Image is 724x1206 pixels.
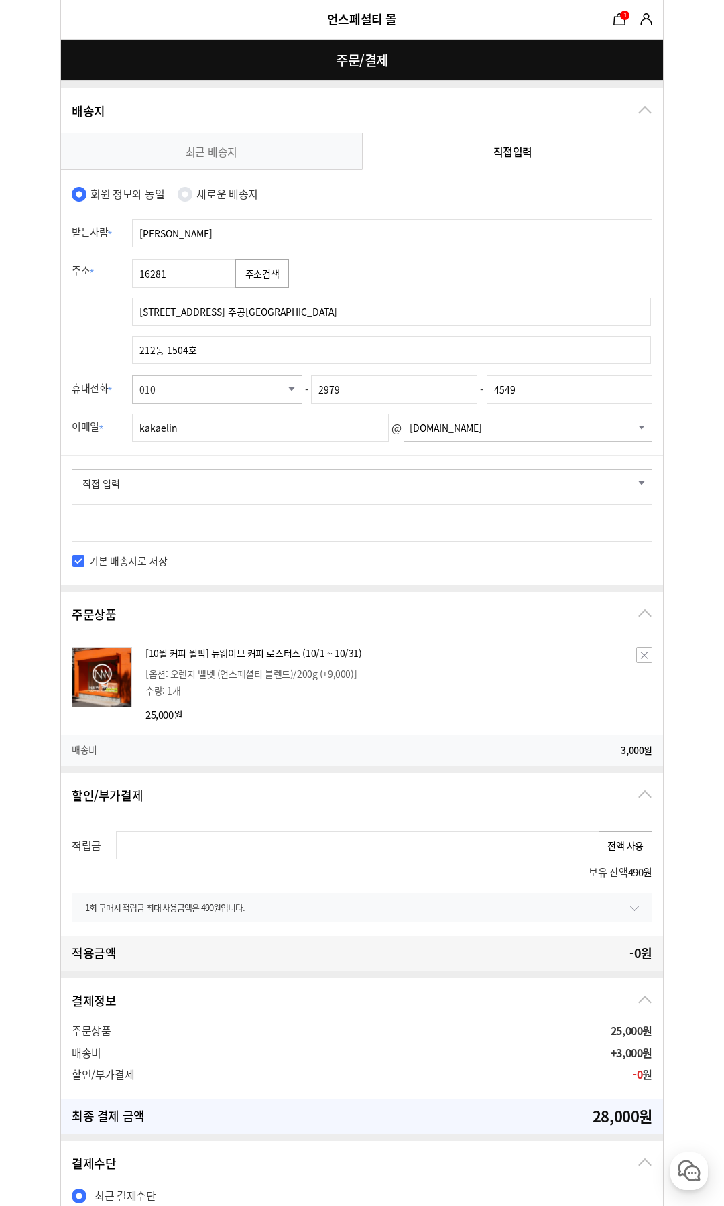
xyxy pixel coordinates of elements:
[609,9,629,29] a: 장바구니1
[642,1022,652,1038] span: 원
[629,946,652,961] div: - 원
[235,259,289,288] button: 주소검색
[72,743,97,758] h3: 배송비
[61,214,129,252] th: 받는사람
[623,11,627,19] span: 1
[90,269,94,273] span: 필수
[132,375,652,404] div: - -
[61,133,362,169] a: 최근 배송지
[72,1063,176,1085] th: 할인/부가결제
[363,133,664,169] a: 직접입력
[633,1066,642,1082] span: -
[173,425,257,459] a: 설정
[85,902,639,914] li: 1회 구매시 적립금 최대 사용금액은 490원입니다.
[61,408,129,446] th: 이메일
[72,1023,176,1041] th: 주문상품
[72,786,143,804] h2: 할인/부가결제
[621,743,644,757] span: 3,000
[132,259,239,288] input: 우편번호
[132,414,652,442] div: @
[634,944,642,962] span: 0
[599,831,652,859] button: 전액 사용
[611,1044,652,1061] span: +
[72,991,116,1010] h2: 결제정보
[72,946,116,961] h3: 적용금액
[61,370,129,408] th: 휴대전화
[72,1042,176,1063] th: 배송비
[90,184,164,204] label: 회원 정보와 동일
[327,10,397,28] a: 언스페셜티 몰
[72,1109,145,1124] h3: 최종 결제 금액
[621,743,652,758] span: 원
[61,252,129,370] th: 주소
[145,666,633,681] li: 옵션
[88,425,173,459] a: 대화
[593,1105,640,1127] span: 28,000
[61,39,663,81] h1: 주문/결제
[108,231,112,235] span: 필수
[616,1044,652,1061] span: 3,000원
[207,445,223,456] span: 설정
[196,184,258,204] label: 새로운 배송지
[4,425,88,459] a: 홈
[72,605,116,623] h2: 주문상품
[108,387,112,391] span: 필수
[72,831,101,859] strong: 적립금
[89,552,167,571] label: 기본 배송지로 저장
[123,446,139,457] span: 대화
[145,707,182,722] span: 25,000원
[636,647,652,663] button: 삭제
[72,1154,116,1172] h2: 결제수단
[611,1022,652,1038] span: 25,000
[409,414,639,441] input: 직접입력
[145,646,633,660] strong: 상품명
[145,666,633,681] p: [옵션: 오렌지 벨벳 (언스페셜티 블렌드)/200g (+9,000)]
[589,865,652,880] span: 보유 잔액
[145,683,633,698] li: 수량: 1개
[132,336,651,364] input: 나머지 주소(선택 입력 가능)
[145,646,362,660] a: [10월 커피 월픽] 뉴웨이브 커피 로스터스 (10/1 ~ 10/31)
[132,298,651,326] input: 기본주소
[593,1109,652,1124] strong: 원
[633,1066,652,1082] span: 원
[636,9,656,29] a: 마이쇼핑
[628,865,652,880] span: 490원
[637,1066,643,1082] span: 0
[42,445,50,456] span: 홈
[72,102,105,120] h2: 배송지
[99,425,103,429] span: 필수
